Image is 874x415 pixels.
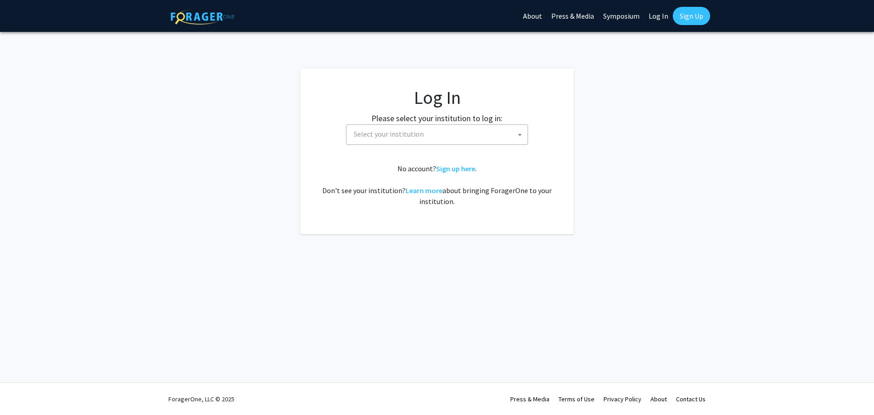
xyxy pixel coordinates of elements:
a: Sign Up [673,7,710,25]
div: No account? . Don't see your institution? about bringing ForagerOne to your institution. [319,163,555,207]
h1: Log In [319,87,555,108]
span: Select your institution [350,125,528,143]
span: Select your institution [354,129,424,138]
div: ForagerOne, LLC © 2025 [168,383,234,415]
label: Please select your institution to log in: [371,112,503,124]
a: Privacy Policy [604,395,641,403]
img: ForagerOne Logo [171,9,234,25]
a: Press & Media [510,395,549,403]
a: Learn more about bringing ForagerOne to your institution [406,186,442,195]
a: About [650,395,667,403]
a: Sign up here [436,164,475,173]
span: Select your institution [346,124,528,145]
a: Terms of Use [559,395,595,403]
a: Contact Us [676,395,706,403]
